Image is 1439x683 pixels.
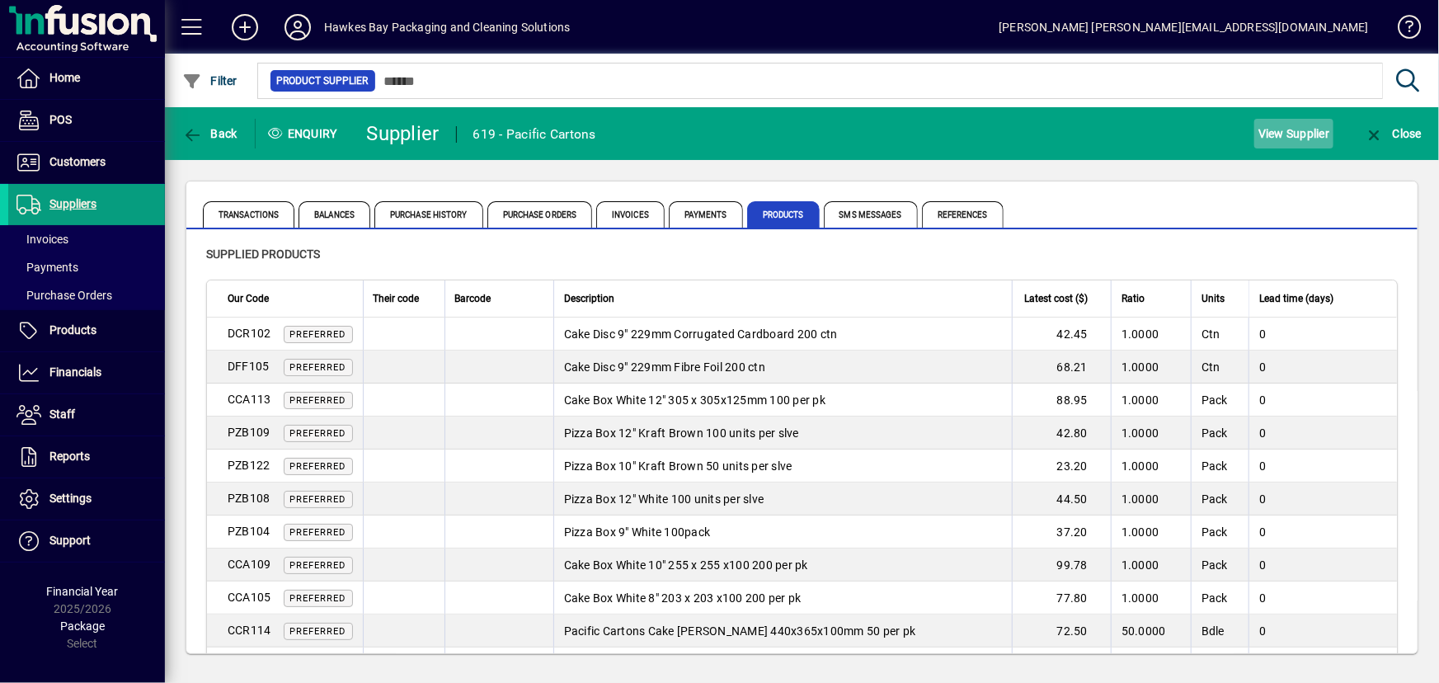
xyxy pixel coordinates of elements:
span: Our Code [228,290,269,308]
a: Knowledge Base [1385,3,1418,57]
span: Supplied products [206,247,320,261]
a: Invoices [8,225,165,253]
span: Preferred [290,362,346,373]
a: Purchase Orders [8,281,165,309]
span: Lead time (days) [1259,290,1333,308]
td: 0 [1249,450,1397,483]
td: 0 [1249,351,1397,384]
td: 0 [1249,648,1397,681]
td: Pack [1191,582,1249,615]
span: Purchase Orders [16,289,112,302]
td: 0 [1249,516,1397,549]
div: Enquiry [256,120,355,147]
td: 23.20 [1012,450,1111,483]
div: Our Code [228,290,353,308]
a: Home [8,58,165,99]
a: Settings [8,478,165,520]
span: Pizza Box 12" White 100 units per slve [564,492,764,506]
div: Their code [374,290,435,308]
span: Preferred [290,527,346,538]
span: PZB108 [228,492,270,505]
td: 44.50 [1012,483,1111,516]
div: Supplier [367,120,440,147]
div: Lead time (days) [1259,290,1376,308]
span: Suppliers [49,197,96,210]
span: DFF105 [228,360,270,373]
td: 0 [1249,615,1397,648]
td: 1.0000 [1111,516,1191,549]
span: Financials [49,365,101,379]
span: Barcode [455,290,491,308]
span: References [922,201,1004,228]
span: Customers [49,155,106,168]
td: Ctn [1191,318,1249,351]
span: Invoices [596,201,665,228]
button: Add [219,12,271,42]
td: 37.20 [1012,516,1111,549]
td: 50.0000 [1111,615,1191,648]
td: Pack [1191,450,1249,483]
td: 0 [1249,483,1397,516]
td: 68.21 [1012,351,1111,384]
span: PZB104 [228,525,270,538]
button: Close [1360,119,1426,148]
span: Preferred [290,395,346,406]
span: CCA113 [228,393,271,406]
a: Payments [8,253,165,281]
span: Preferred [290,428,346,439]
span: PZB122 [228,459,270,472]
td: 72.50 [1012,615,1111,648]
span: Cake Disc 9" 229mm Corrugated Cardboard 200 ctn [564,327,838,341]
span: POS [49,113,72,126]
td: Pack [1191,516,1249,549]
td: 99.78 [1012,549,1111,582]
div: Hawkes Bay Packaging and Cleaning Solutions [324,14,571,40]
span: Description [564,290,614,308]
span: Cake Box White 12" 305 x 305x125mm 100 per pk [564,393,825,407]
span: Reports [49,450,90,463]
span: Preferred [290,494,346,505]
td: 0 [1249,549,1397,582]
span: Package [60,619,105,633]
span: Pizza Box 10" Kraft Brown 50 units per slve [564,459,792,473]
span: Products [747,201,820,228]
span: Support [49,534,91,547]
span: View Supplier [1258,120,1329,147]
span: Preferred [290,560,346,571]
button: Back [178,119,242,148]
td: Ctn [1191,351,1249,384]
td: 1.0000 [1111,549,1191,582]
span: SMS Messages [824,201,918,228]
span: PZB109 [228,426,270,439]
span: Preferred [290,593,346,604]
span: CCA109 [228,558,271,571]
td: 88.95 [1012,384,1111,417]
span: Purchase History [374,201,483,228]
a: Products [8,310,165,351]
span: Staff [49,407,75,421]
div: Ratio [1122,290,1181,308]
span: Transactions [203,201,294,228]
td: 0 [1249,417,1397,450]
button: View Supplier [1254,119,1333,148]
td: 1.0000 [1111,648,1191,681]
td: 1.0000 [1111,384,1191,417]
td: 42.45 [1012,318,1111,351]
span: Payments [16,261,78,274]
td: 0 [1249,582,1397,615]
span: Their code [374,290,420,308]
span: Back [182,127,237,140]
span: Close [1364,127,1422,140]
td: 1.0000 [1111,483,1191,516]
a: Support [8,520,165,562]
span: Cake Box White 10" 255 x 255 x100 200 per pk [564,558,808,572]
span: DCR102 [228,327,271,340]
a: Reports [8,436,165,478]
td: Pack [1191,384,1249,417]
app-page-header-button: Back [165,119,256,148]
span: Product Supplier [277,73,369,89]
span: Preferred [290,461,346,472]
td: Pack [1191,549,1249,582]
td: Pack [1191,648,1249,681]
span: Pizza Box 9" White 100pack [564,525,711,539]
